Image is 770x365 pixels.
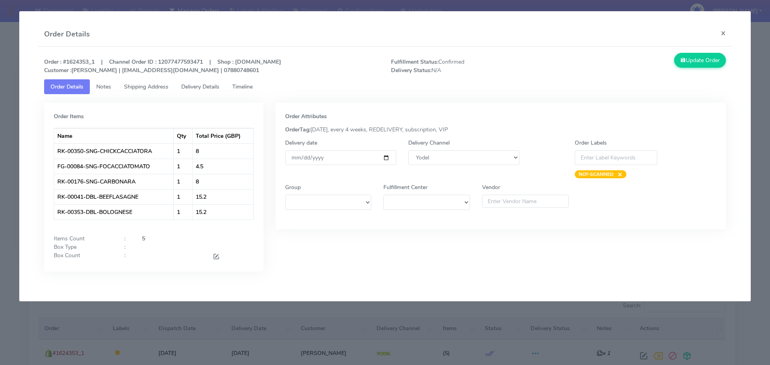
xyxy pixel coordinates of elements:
td: 1 [174,143,192,159]
strong: Order Attributes [285,113,327,120]
span: Order Details [51,83,83,91]
div: : [118,243,136,251]
td: 4.5 [192,159,253,174]
input: Enter Vendor Name [482,195,569,208]
td: 1 [174,189,192,204]
span: × [614,170,622,178]
div: [DATE], every 4 weeks, REDELIVERY, subscription, VIP [279,125,723,134]
label: Vendor [482,183,500,192]
span: Delivery Details [181,83,219,91]
label: Order Labels [575,139,607,147]
strong: Customer : [44,67,71,74]
button: Close [714,22,732,44]
input: Enter Label Keywords [575,150,657,165]
div: Items Count [48,234,118,243]
strong: 5 [142,235,145,242]
div: Box Type [48,243,118,251]
td: 8 [192,174,253,189]
td: 1 [174,204,192,220]
td: RK-00176-SNG-CARBONARA [54,174,174,189]
div: : [118,234,136,243]
span: Shipping Address [124,83,168,91]
label: Delivery date [285,139,317,147]
td: 1 [174,174,192,189]
label: Group [285,183,301,192]
span: Notes [96,83,111,91]
strong: Order : #1624353_1 | Channel Order ID : 12077477593471 | Shop : [DOMAIN_NAME] [PERSON_NAME] | [EM... [44,58,281,74]
h4: Order Details [44,29,90,40]
span: Confirmed N/A [385,58,559,75]
label: Fulfillment Center [383,183,428,192]
strong: Delivery Status: [391,67,432,74]
th: Name [54,128,174,143]
strong: NOT-SCANNED [579,171,614,177]
ul: Tabs [44,79,726,94]
div: Box Count [48,251,118,262]
td: 15.2 [192,189,253,204]
td: 8 [192,143,253,159]
span: Timeline [232,83,253,91]
button: Update Order [674,53,726,68]
strong: Fulfillment Status: [391,58,438,66]
th: Qty [174,128,192,143]
strong: Order Items [54,113,84,120]
label: Delivery Channel [408,139,450,147]
td: 1 [174,159,192,174]
td: RK-00350-SNG-CHICKCACCIATORA [54,143,174,159]
td: RK-00353-DBL-BOLOGNESE [54,204,174,220]
th: Total Price (GBP) [192,128,253,143]
td: RK-00041-DBL-BEEFLASAGNE [54,189,174,204]
strong: OrderTag: [285,126,310,133]
td: 15.2 [192,204,253,220]
div: : [118,251,136,262]
td: FG-00084-SNG-FOCACCIATOMATO [54,159,174,174]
